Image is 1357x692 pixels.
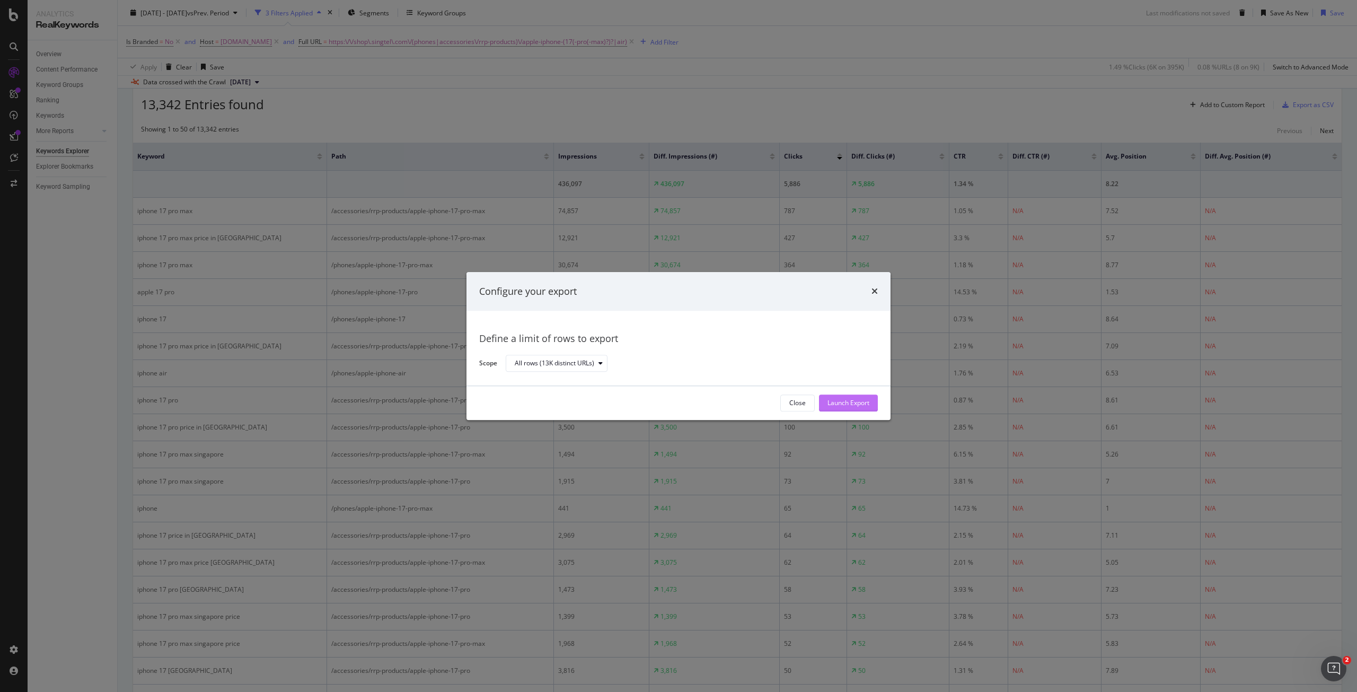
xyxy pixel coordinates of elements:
[789,399,806,408] div: Close
[1343,656,1351,664] span: 2
[819,395,878,411] button: Launch Export
[515,361,594,367] div: All rows (13K distinct URLs)
[479,285,577,299] div: Configure your export
[466,272,891,420] div: modal
[1321,656,1346,681] iframe: Intercom live chat
[506,355,607,372] button: All rows (13K distinct URLs)
[479,332,878,346] div: Define a limit of rows to export
[827,399,869,408] div: Launch Export
[871,285,878,299] div: times
[780,395,815,411] button: Close
[479,358,497,370] label: Scope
